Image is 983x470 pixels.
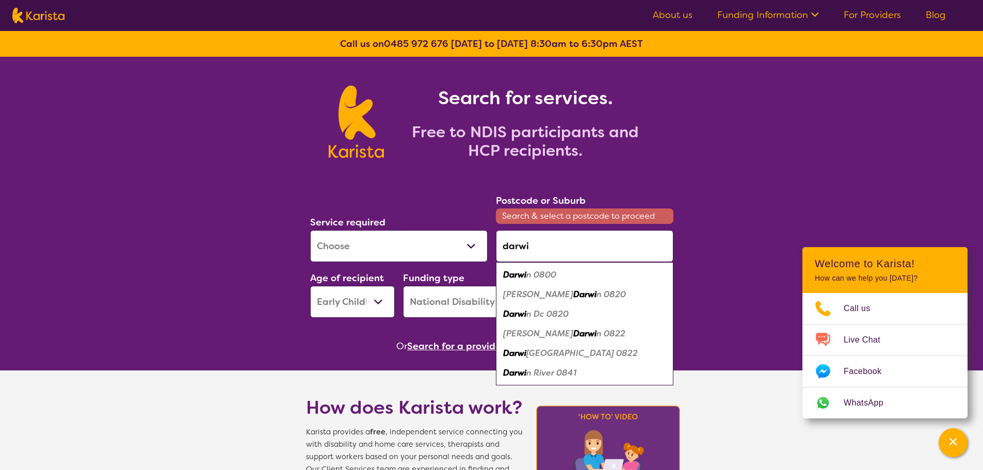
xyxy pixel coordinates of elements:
[926,9,946,21] a: Blog
[403,272,464,284] label: Funding type
[802,387,968,418] a: Web link opens in a new tab.
[844,364,894,379] span: Facebook
[501,324,668,344] div: Charles Darwin 0822
[496,195,586,207] label: Postcode or Suburb
[501,265,668,285] div: Darwin 0800
[597,328,625,339] em: n 0822
[526,309,569,319] em: n Dc 0820
[844,9,901,21] a: For Providers
[310,272,384,284] label: Age of recipient
[802,247,968,418] div: Channel Menu
[396,123,654,160] h2: Free to NDIS participants and HCP recipients.
[815,257,955,270] h2: Welcome to Karista!
[501,363,668,383] div: Darwin River 0841
[501,304,668,324] div: Darwin Dc 0820
[329,86,384,158] img: Karista logo
[939,428,968,457] button: Channel Menu
[503,309,526,319] em: Darwi
[844,332,893,348] span: Live Chat
[844,395,896,411] span: WhatsApp
[310,216,385,229] label: Service required
[526,269,556,280] em: n 0800
[396,86,654,110] h1: Search for services.
[717,9,819,21] a: Funding Information
[503,289,573,300] em: [PERSON_NAME]
[496,230,673,262] input: Type
[815,274,955,283] p: How can we help you [DATE]?
[340,38,643,50] b: Call us on [DATE] to [DATE] 8:30am to 6:30pm AEST
[501,285,668,304] div: Charles Darwin 0820
[501,344,668,363] div: Darwin River Dam 0822
[573,328,597,339] em: Darwi
[370,427,385,437] b: free
[526,348,638,359] em: [GEOGRAPHIC_DATA] 0822
[844,301,883,316] span: Call us
[503,367,526,378] em: Darwi
[503,328,573,339] em: [PERSON_NAME]
[503,269,526,280] em: Darwi
[503,348,526,359] em: Darwi
[597,289,626,300] em: n 0820
[12,8,65,23] img: Karista logo
[526,367,576,378] em: n River 0841
[407,338,587,354] button: Search for a provider to leave a review
[496,208,673,224] span: Search & select a postcode to proceed
[802,293,968,418] ul: Choose channel
[384,38,448,50] a: 0485 972 676
[573,289,597,300] em: Darwi
[653,9,692,21] a: About us
[306,395,523,420] h1: How does Karista work?
[396,338,407,354] span: Or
